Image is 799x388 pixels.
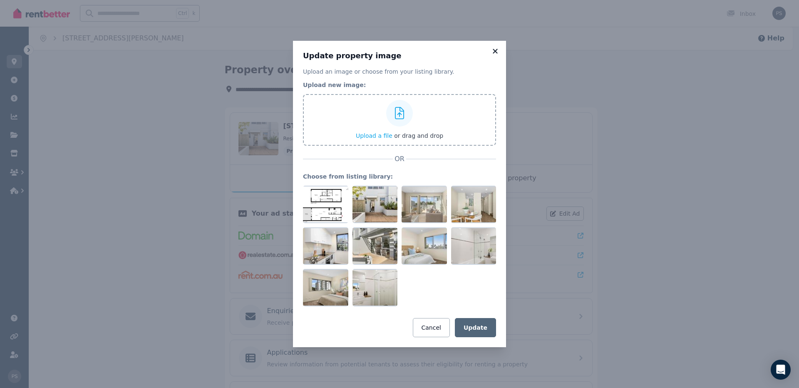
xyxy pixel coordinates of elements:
[393,154,406,164] span: OR
[455,318,496,337] button: Update
[413,318,450,337] button: Cancel
[303,172,496,181] legend: Choose from listing library:
[303,67,496,76] p: Upload an image or choose from your listing library.
[303,51,496,61] h3: Update property image
[356,132,443,140] button: Upload a file or drag and drop
[356,132,392,139] span: Upload a file
[303,81,496,89] legend: Upload new image:
[771,360,791,380] div: Open Intercom Messenger
[394,132,443,139] span: or drag and drop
